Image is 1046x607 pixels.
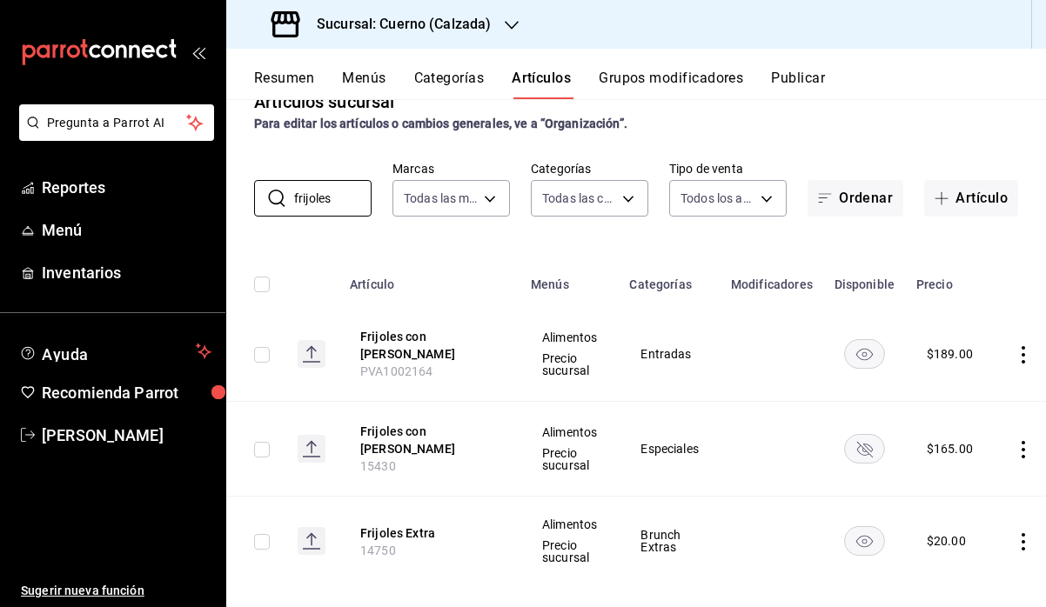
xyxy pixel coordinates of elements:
div: navigation tabs [254,70,1046,99]
button: Ordenar [808,180,903,217]
button: open_drawer_menu [191,45,205,59]
span: Especiales [640,443,699,455]
strong: Para editar los artículos o cambios generales, ve a “Organización”. [254,117,627,130]
span: Alimentos [542,518,597,530]
h3: Sucursal: Cuerno (Calzada) [303,14,491,35]
th: Modificadores [721,251,823,307]
span: Ayuda [42,341,189,362]
span: Recomienda Parrot [42,381,211,404]
span: Alimentos [542,426,597,438]
button: availability-product [844,434,885,464]
button: Resumen [254,70,314,99]
button: Artículo [924,180,1018,217]
span: Pregunta a Parrot AI [47,114,187,132]
span: 15430 [360,459,396,473]
span: Precio sucursal [542,352,597,377]
button: Publicar [771,70,825,99]
button: availability-product [844,339,885,369]
span: Todos los artículos [681,190,754,207]
span: Sugerir nueva función [21,582,211,600]
label: Tipo de venta [669,163,787,175]
button: actions [1015,441,1032,458]
th: Artículo [339,251,520,307]
span: Entradas [640,348,699,360]
button: Grupos modificadores [599,70,743,99]
button: Pregunta a Parrot AI [19,104,214,141]
span: Todas las marcas, Sin marca [404,190,478,207]
button: actions [1015,533,1032,550]
button: Artículos [512,70,571,99]
label: Categorías [531,163,648,175]
span: Menú [42,218,211,242]
th: Categorías [619,251,721,307]
span: PVA1002164 [360,364,433,378]
th: Disponible [823,251,906,307]
button: availability-product [844,526,885,556]
span: Alimentos [542,331,597,344]
span: [PERSON_NAME] [42,424,211,447]
span: 14750 [360,544,396,557]
button: Menús [342,70,386,99]
th: Precio [906,251,994,307]
span: Precio sucursal [542,539,597,564]
span: Todas las categorías, Sin categoría [542,190,616,207]
button: edit-product-location [360,423,500,457]
div: Artículos sucursal [254,89,394,115]
div: $ 20.00 [927,532,966,550]
span: Inventarios [42,261,211,284]
button: edit-product-location [360,524,500,542]
span: Brunch Extras [640,529,699,553]
div: $ 165.00 [927,440,973,457]
input: Buscar artículo [294,181,372,216]
div: $ 189.00 [927,345,973,363]
span: Precio sucursal [542,447,597,471]
button: actions [1015,346,1032,364]
button: edit-product-location [360,328,500,363]
span: Reportes [42,176,211,199]
label: Marcas [392,163,510,175]
a: Pregunta a Parrot AI [12,126,214,144]
button: Categorías [414,70,485,99]
th: Menús [520,251,619,307]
